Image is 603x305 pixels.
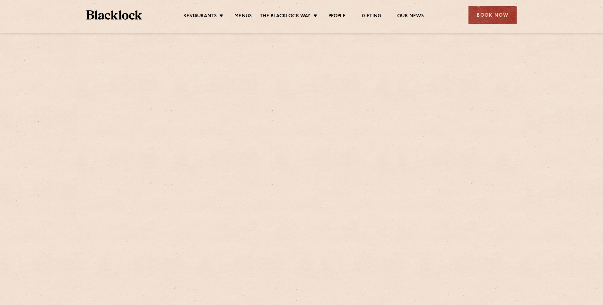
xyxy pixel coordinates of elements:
[183,13,217,20] a: Restaurants
[260,13,310,20] a: The Blacklock Way
[328,13,346,20] a: People
[468,6,517,24] div: Book Now
[397,13,424,20] a: Our News
[234,13,252,20] a: Menus
[362,13,381,20] a: Gifting
[86,10,142,20] img: BL_Textured_Logo-footer-cropped.svg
